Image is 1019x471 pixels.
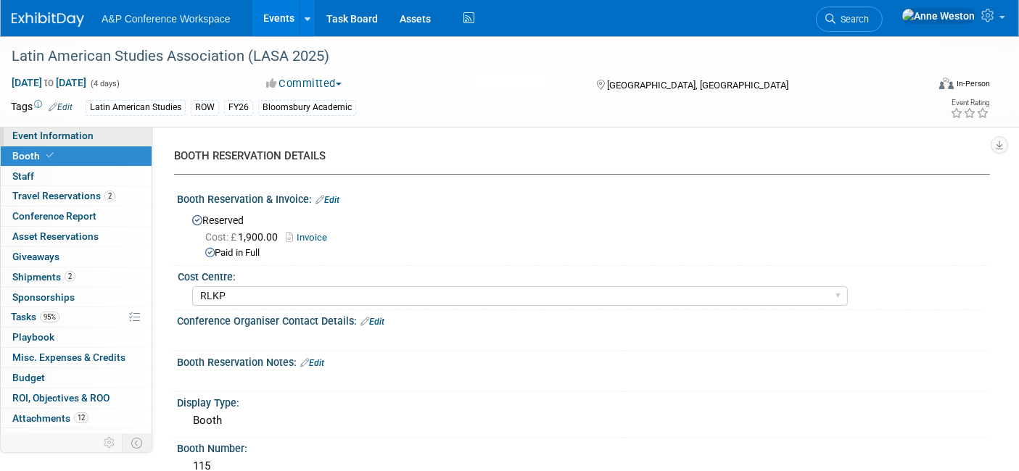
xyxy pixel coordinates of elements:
a: Tasks95% [1,307,152,327]
span: [GEOGRAPHIC_DATA], [GEOGRAPHIC_DATA] [607,80,788,91]
a: Playbook [1,328,152,347]
span: Playbook [12,331,54,343]
a: Attachments12 [1,409,152,428]
a: Conference Report [1,207,152,226]
a: Event Information [1,126,152,146]
div: Latin American Studies Association (LASA 2025) [7,43,907,70]
span: Shipments [12,271,75,283]
span: ROI, Objectives & ROO [12,392,110,404]
button: Committed [261,76,347,91]
span: Attachments [12,412,88,424]
div: Booth [188,409,979,432]
a: Budget [1,368,152,388]
div: ROW [191,100,219,115]
span: Tasks [11,311,59,322]
div: Event Format [845,75,990,97]
span: (4 days) [89,79,120,88]
img: ExhibitDay [12,12,84,27]
div: Paid in Full [205,246,979,260]
div: Booth Number: [177,438,990,456]
img: Format-Inperson.png [939,78,954,89]
span: A&P Conference Workspace [102,13,231,25]
span: Conference Report [12,210,96,222]
span: Sponsorships [12,291,75,303]
a: ROI, Objectives & ROO [1,388,152,408]
a: more [1,428,152,448]
div: In-Person [956,78,990,89]
span: Search [836,14,869,25]
span: Staff [12,170,34,182]
span: more [9,432,33,443]
a: Asset Reservations [1,227,152,246]
td: Toggle Event Tabs [123,433,152,452]
a: Invoice [286,232,334,243]
a: Edit [300,358,324,368]
div: Booth Reservation & Invoice: [177,188,990,207]
img: Anne Weston [902,8,975,24]
a: Search [816,7,883,32]
a: Shipments2 [1,267,152,287]
div: Cost Centre: [178,266,983,284]
span: [DATE] [DATE] [11,76,87,89]
div: Booth Reservation Notes: [177,351,990,370]
td: Tags [11,99,73,116]
a: Misc. Expenses & Credits [1,348,152,367]
a: Edit [360,317,384,327]
span: Travel Reservations [12,190,115,201]
div: FY26 [224,100,253,115]
div: Bloomsbury Academic [258,100,356,115]
div: Event Rating [950,99,989,107]
a: Travel Reservations2 [1,186,152,206]
a: Edit [49,102,73,112]
span: Misc. Expenses & Credits [12,351,125,363]
div: Latin American Studies [86,100,186,115]
span: Asset Reservations [12,230,99,242]
a: Edit [315,195,339,205]
span: 2 [65,271,75,282]
span: Giveaways [12,251,59,262]
td: Personalize Event Tab Strip [97,433,123,452]
div: BOOTH RESERVATION DETAILS [174,149,979,164]
div: Conference Organiser Contact Details: [177,310,990,329]
span: Booth [12,150,57,162]
a: Staff [1,167,152,186]
span: 95% [40,312,59,322]
span: Cost: £ [205,231,238,243]
div: Reserved [188,209,979,260]
a: Booth [1,146,152,166]
i: Booth reservation complete [46,151,54,159]
div: Display Type: [177,392,990,410]
span: Budget [12,372,45,383]
span: 2 [104,191,115,201]
span: Event Information [12,130,94,141]
a: Giveaways [1,247,152,267]
span: to [42,77,56,88]
a: Sponsorships [1,288,152,307]
span: 1,900.00 [205,231,284,243]
span: 12 [74,412,88,423]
